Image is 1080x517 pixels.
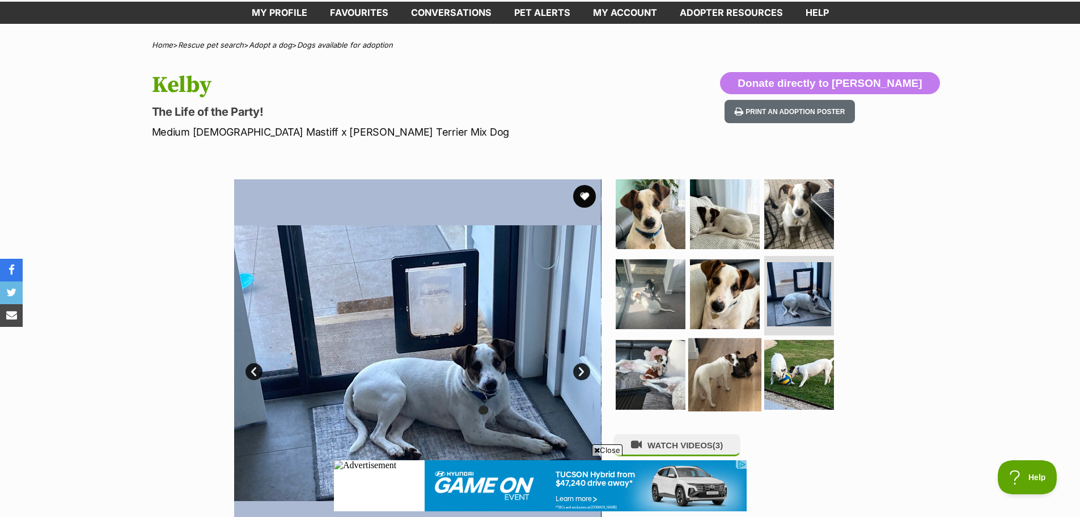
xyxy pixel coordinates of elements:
[668,2,794,24] a: Adopter resources
[178,40,244,49] a: Rescue pet search
[573,363,590,380] a: Next
[688,338,761,411] img: Photo of Kelby
[998,460,1057,494] iframe: Help Scout Beacon - Open
[713,440,723,450] span: (3)
[690,259,760,329] img: Photo of Kelby
[334,460,747,511] iframe: Advertisement
[245,363,262,380] a: Prev
[222,36,258,43] div: Learn more
[720,72,939,95] button: Donate directly to [PERSON_NAME]
[319,2,400,24] a: Favourites
[582,2,668,24] a: My account
[152,40,173,49] a: Home
[240,2,319,24] a: My profile
[400,2,503,24] a: conversations
[249,40,292,49] a: Adopt a dog
[725,100,855,123] button: Print an adoption poster
[613,434,740,456] button: WATCH VIDEOS(3)
[616,259,685,329] img: Photo of Kelby
[767,262,831,326] img: Photo of Kelby
[764,179,834,249] img: Photo of Kelby
[616,340,685,410] img: Photo of Kelby
[794,2,840,24] a: Help
[503,2,582,24] a: Pet alerts
[152,124,632,140] p: Medium [DEMOGRAPHIC_DATA] Mastiff x [PERSON_NAME] Terrier Mix Dog
[222,6,360,33] div: STARIA from $54,040 drive away*
[152,104,632,120] p: The Life of the Party!
[152,72,632,98] h1: Kelby
[616,179,685,249] img: Photo of Kelby
[124,41,957,49] div: > > >
[764,340,834,410] img: Photo of Kelby
[592,444,622,456] span: Close
[297,40,393,49] a: Dogs available for adoption
[573,185,596,208] button: favourite
[690,179,760,249] img: Photo of Kelby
